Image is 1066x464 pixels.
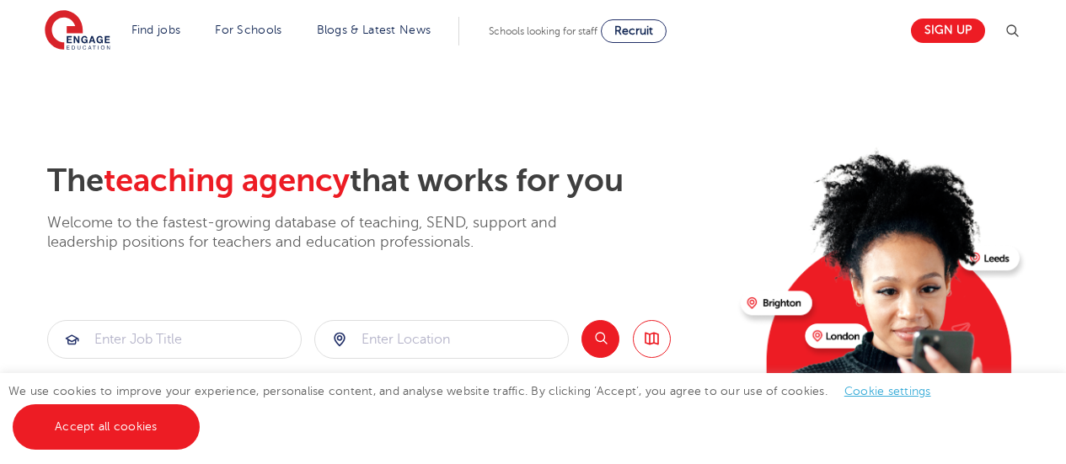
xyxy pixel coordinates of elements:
span: We use cookies to improve your experience, personalise content, and analyse website traffic. By c... [8,385,948,433]
a: For Schools [215,24,281,36]
a: Cookie settings [844,385,931,397]
a: Recruit [601,19,667,43]
img: Engage Education [45,10,110,52]
button: Search [581,320,619,358]
a: Accept all cookies [13,404,200,450]
a: Sign up [911,19,985,43]
p: Welcome to the fastest-growing database of teaching, SEND, support and leadership positions for t... [47,213,603,253]
div: Submit [47,320,302,359]
a: Blogs & Latest News [317,24,431,36]
input: Submit [48,321,301,358]
input: Submit [315,321,568,358]
h2: The that works for you [47,162,727,200]
span: Schools looking for staff [489,25,597,37]
span: Recruit [614,24,653,37]
span: teaching agency [104,163,350,199]
a: Find jobs [131,24,181,36]
div: Submit [314,320,569,359]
